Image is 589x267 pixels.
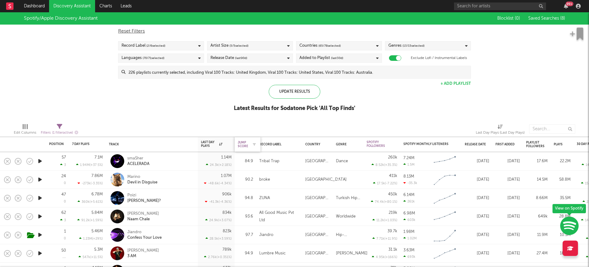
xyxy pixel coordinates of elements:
[79,237,103,241] div: 1.23M ( +29 % )
[528,16,565,21] span: Saved Searches
[78,181,103,185] div: -273k ( -3.35 % )
[127,230,162,241] a: JiandroConfess Your Love
[497,16,520,21] span: Blocklist
[389,211,397,215] div: 219k
[238,213,253,220] div: 93.6
[403,193,414,197] div: 6.14M
[127,198,161,204] div: [PERSON_NAME]?
[403,230,414,234] div: 1.98M
[495,250,520,257] div: [DATE]
[367,140,388,148] div: Spotify Followers
[41,121,78,139] div: Filters(1 filter active)
[64,200,66,203] div: 0
[403,181,417,185] div: -35.3k
[259,176,270,183] div: broke
[526,250,548,257] div: 27.4M
[72,142,94,146] div: 7 Day Plays
[373,181,397,185] div: 17.5k ( -7.22 % )
[403,211,415,215] div: 6.98M
[526,16,565,21] button: Saved Searches (8)
[554,158,571,165] div: 22.2M
[269,85,320,99] div: Update Results
[205,218,232,222] div: 24.9k ( +3.07 % )
[526,213,548,220] div: 649k
[14,121,36,139] div: Edit Columns
[515,16,520,21] span: ( 0 )
[495,158,520,165] div: [DATE]
[60,163,66,167] div: 3
[234,105,355,112] div: Latest Results for Sodatone Pick ' All Top Finds '
[465,194,489,202] div: [DATE]
[222,211,232,215] div: 834k
[127,174,157,180] div: Marino
[52,131,73,135] span: ( 1 filter active)
[127,156,149,167] a: sma$herACELERADA
[235,54,247,62] span: (last 90 d)
[305,176,347,183] div: [GEOGRAPHIC_DATA]
[127,211,159,217] div: [PERSON_NAME]
[299,42,341,49] div: Countries
[127,217,159,222] div: Naam Chale
[476,121,525,139] div: Last Day Plays (Last Day Plays)
[222,248,232,252] div: 789k
[465,143,486,146] div: Release Date
[431,154,459,169] svg: Chart title
[78,200,103,204] div: 360k ( +5.61 % )
[118,28,471,35] div: Reset Filters
[259,158,279,165] div: Tribal Trap
[431,246,459,261] svg: Chart title
[465,213,489,220] div: [DATE]
[127,230,162,235] div: Jiandro
[305,213,330,220] div: [GEOGRAPHIC_DATA]
[206,163,232,167] div: 24.3k ( +2.18 % )
[526,158,548,165] div: 17.6M
[238,158,253,165] div: 84.9
[554,194,571,202] div: 35.5M
[526,141,545,148] div: Playlist Followers
[127,193,161,198] div: Poizi
[495,213,520,220] div: [DATE]
[91,174,103,178] div: 7.86M
[127,235,162,241] div: Confess Your Love
[411,54,467,62] label: Exclude Lofi / Instrumental Labels
[221,155,232,159] div: 1.14M
[554,143,563,146] div: Plays
[403,218,415,222] div: 603k
[371,200,397,204] div: 74.4k ( +80.1 % )
[402,42,425,49] span: ( 13 / 15 selected)
[331,54,343,62] span: (last 30 d)
[64,230,66,234] div: 1
[372,237,397,241] div: 7.71k ( +11.9 % )
[336,143,357,146] div: Genre
[204,255,232,259] div: 2.76k ( +0.351 % )
[64,182,66,185] div: 0
[127,248,159,253] div: [PERSON_NAME]
[372,255,397,259] div: 4.95k ( +166 % )
[61,249,66,253] div: 50
[431,227,459,243] svg: Chart title
[476,129,525,136] div: Last Day Plays (Last Day Plays)
[60,218,66,222] div: 3
[210,42,248,49] div: Artist Size
[77,218,103,222] div: 91.2k ( +1.59 % )
[318,42,341,49] span: ( 65 / 78 selected)
[127,161,149,167] div: ACELERADA
[403,156,414,160] div: 7.24M
[127,156,149,161] div: sma$her
[371,163,397,167] div: 8.52k ( +35.3 % )
[431,172,459,187] svg: Chart title
[526,176,548,183] div: 14.5M
[465,158,489,165] div: [DATE]
[238,141,248,148] div: Jump Score
[79,255,103,259] div: 547k ( +11.5 % )
[94,248,103,252] div: 5.3M
[201,140,222,148] div: Last Day Plays
[76,163,103,167] div: 1.94M ( +37.5 % )
[336,213,356,220] div: Worldwide
[259,143,296,146] div: Record Label
[431,190,459,206] svg: Chart title
[210,54,247,62] div: Release Date
[441,82,471,86] button: + Add Playlist
[564,4,568,9] button: 99+
[259,250,286,257] div: Lumbre Music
